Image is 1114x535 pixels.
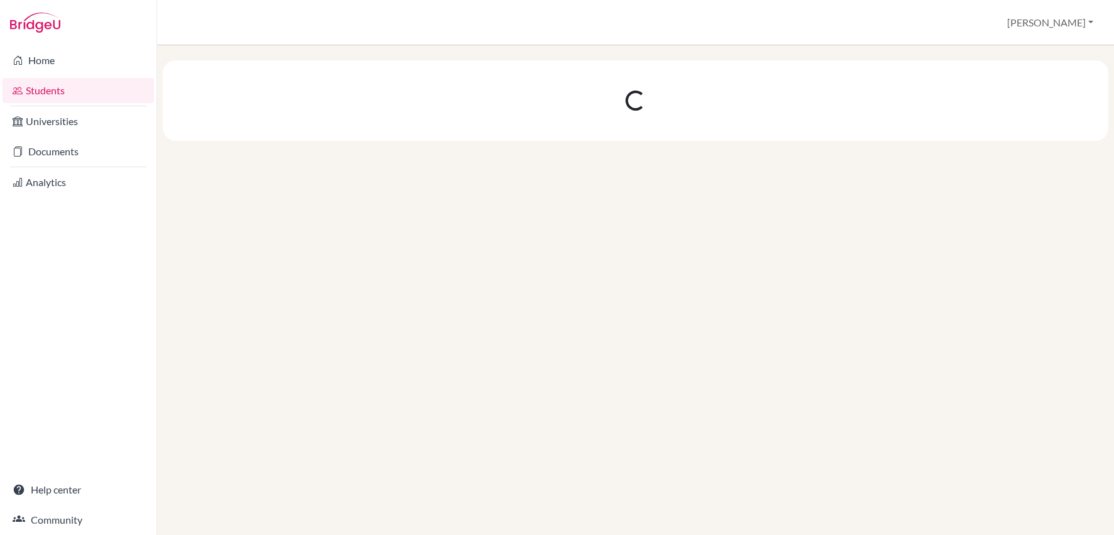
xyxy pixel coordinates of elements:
button: [PERSON_NAME] [1001,11,1099,35]
a: Documents [3,139,154,164]
a: Students [3,78,154,103]
a: Community [3,507,154,532]
a: Home [3,48,154,73]
a: Universities [3,109,154,134]
img: Bridge-U [10,13,60,33]
a: Analytics [3,170,154,195]
a: Help center [3,477,154,502]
